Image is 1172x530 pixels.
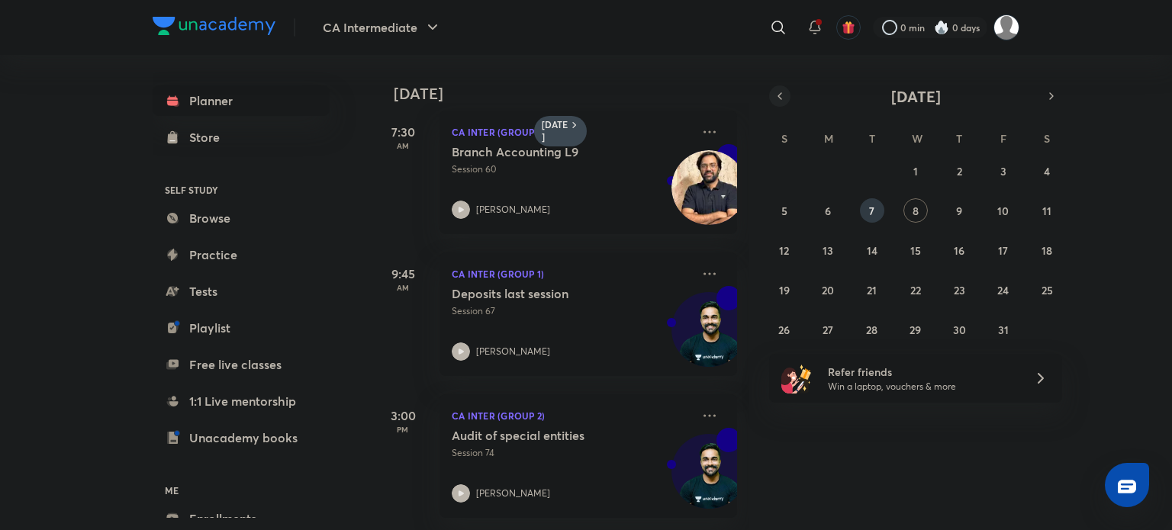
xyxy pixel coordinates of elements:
[1042,243,1052,258] abbr: October 18, 2025
[823,323,833,337] abbr: October 27, 2025
[956,131,962,146] abbr: Thursday
[867,283,877,297] abbr: October 21, 2025
[772,317,797,342] button: October 26, 2025
[903,238,928,262] button: October 15, 2025
[153,239,330,270] a: Practice
[825,204,831,218] abbr: October 6, 2025
[153,203,330,233] a: Browse
[912,131,922,146] abbr: Wednesday
[153,349,330,380] a: Free live classes
[816,238,840,262] button: October 13, 2025
[153,17,275,35] img: Company Logo
[153,276,330,307] a: Tests
[823,243,833,258] abbr: October 13, 2025
[860,238,884,262] button: October 14, 2025
[991,238,1016,262] button: October 17, 2025
[778,323,790,337] abbr: October 26, 2025
[1035,198,1059,223] button: October 11, 2025
[452,144,642,159] h5: Branch Accounting L9
[1044,131,1050,146] abbr: Saturday
[542,119,568,143] h6: [DATE]
[954,283,965,297] abbr: October 23, 2025
[869,204,874,218] abbr: October 7, 2025
[842,21,855,34] img: avatar
[1044,164,1050,178] abbr: October 4, 2025
[372,425,433,434] p: PM
[816,317,840,342] button: October 27, 2025
[903,317,928,342] button: October 29, 2025
[860,278,884,302] button: October 21, 2025
[372,123,433,141] h5: 7:30
[947,198,971,223] button: October 9, 2025
[153,386,330,416] a: 1:1 Live mentorship
[781,363,812,393] img: referral
[372,283,433,292] p: AM
[452,286,642,301] h5: Deposits last session
[957,164,962,178] abbr: October 2, 2025
[476,345,550,358] p: [PERSON_NAME]
[993,14,1019,40] img: Rashi Maheshwari
[1035,159,1059,183] button: October 4, 2025
[891,86,941,107] span: [DATE]
[1000,164,1006,178] abbr: October 3, 2025
[816,278,840,302] button: October 20, 2025
[394,85,752,103] h4: [DATE]
[903,198,928,223] button: October 8, 2025
[153,17,275,39] a: Company Logo
[903,278,928,302] button: October 22, 2025
[1042,204,1051,218] abbr: October 11, 2025
[153,313,330,343] a: Playlist
[998,323,1009,337] abbr: October 31, 2025
[956,204,962,218] abbr: October 9, 2025
[860,317,884,342] button: October 28, 2025
[828,380,1016,393] p: Win a laptop, vouchers & more
[910,323,921,337] abbr: October 29, 2025
[1042,283,1053,297] abbr: October 25, 2025
[828,364,1016,380] h6: Refer friends
[903,159,928,183] button: October 1, 2025
[913,204,919,218] abbr: October 8, 2025
[836,15,861,40] button: avatar
[452,162,691,176] p: Session 60
[869,131,875,146] abbr: Tuesday
[991,317,1016,342] button: October 31, 2025
[476,203,550,217] p: [PERSON_NAME]
[779,243,789,258] abbr: October 12, 2025
[816,198,840,223] button: October 6, 2025
[153,477,330,503] h6: ME
[772,278,797,302] button: October 19, 2025
[1035,278,1059,302] button: October 25, 2025
[476,487,550,500] p: [PERSON_NAME]
[672,300,745,374] img: Avatar
[866,323,877,337] abbr: October 28, 2025
[452,406,691,425] p: CA Inter (Group 2)
[452,446,691,460] p: Session 74
[910,243,921,258] abbr: October 15, 2025
[452,428,642,443] h5: Audit of special entities
[1000,131,1006,146] abbr: Friday
[997,204,1009,218] abbr: October 10, 2025
[372,265,433,283] h5: 9:45
[934,20,949,35] img: streak
[772,238,797,262] button: October 12, 2025
[153,422,330,453] a: Unacademy books
[947,159,971,183] button: October 2, 2025
[781,204,787,218] abbr: October 5, 2025
[954,243,964,258] abbr: October 16, 2025
[772,198,797,223] button: October 5, 2025
[781,131,787,146] abbr: Sunday
[452,304,691,318] p: Session 67
[824,131,833,146] abbr: Monday
[991,278,1016,302] button: October 24, 2025
[153,177,330,203] h6: SELF STUDY
[452,123,691,141] p: CA Inter (Group 1)
[910,283,921,297] abbr: October 22, 2025
[913,164,918,178] abbr: October 1, 2025
[947,238,971,262] button: October 16, 2025
[790,85,1041,107] button: [DATE]
[1035,238,1059,262] button: October 18, 2025
[189,128,229,146] div: Store
[372,406,433,425] h5: 3:00
[314,12,451,43] button: CA Intermediate
[953,323,966,337] abbr: October 30, 2025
